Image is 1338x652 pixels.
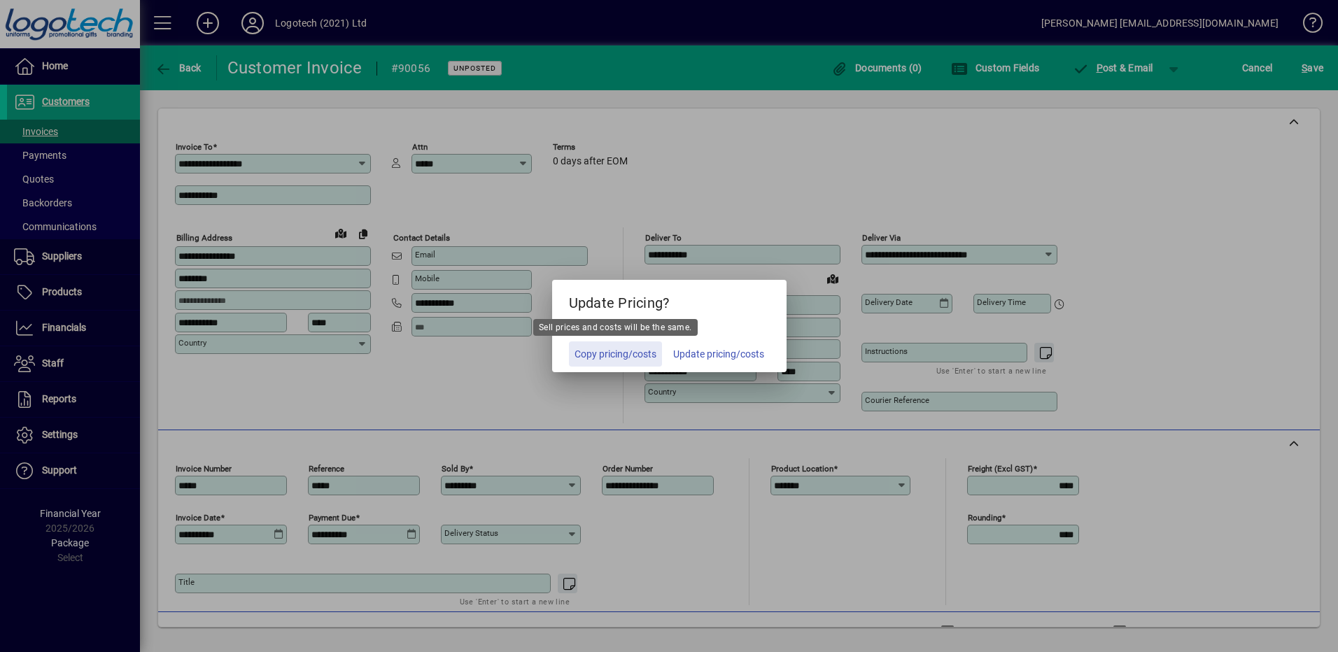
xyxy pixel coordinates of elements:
[668,341,770,367] button: Update pricing/costs
[569,341,662,367] button: Copy pricing/costs
[575,347,656,362] span: Copy pricing/costs
[552,280,787,320] h5: Update Pricing?
[533,319,698,336] div: Sell prices and costs will be the same.
[673,347,764,362] span: Update pricing/costs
